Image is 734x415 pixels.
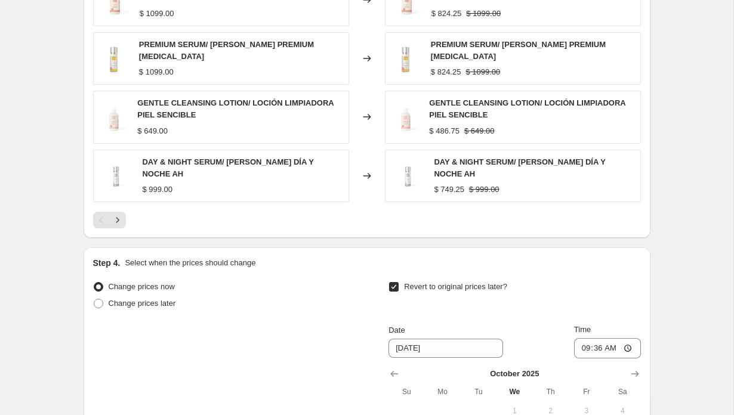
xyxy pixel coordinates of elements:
img: Premiumserum_80x.png [391,41,421,76]
input: 12:00 [574,338,641,358]
img: CLEANSING-LOTION_01_80x.jpg [391,99,420,135]
input: 10/15/2025 [388,339,503,358]
img: DAY-Y-NIGHT-SERUM_80x.jpg [391,158,425,194]
span: Revert to original prices later? [404,282,507,291]
span: DAY & NIGHT SERUM/ [PERSON_NAME] DÍA Y NOCHE AH [142,157,313,178]
nav: Pagination [93,212,126,228]
span: Th [537,387,563,397]
span: Change prices later [109,299,176,308]
span: Time [574,325,591,334]
img: CLEANSING-LOTION_01_80x.jpg [100,99,128,135]
button: Next [109,212,126,228]
div: $ 486.75 [429,125,459,137]
strike: $ 1099.00 [466,8,501,20]
p: Select when the prices should change [125,257,255,269]
th: Monday [425,382,461,401]
h2: Step 4. [93,257,121,269]
img: DAY-Y-NIGHT-SERUM_80x.jpg [100,158,133,194]
div: $ 1099.00 [139,66,174,78]
span: PREMIUM SERUM/ [PERSON_NAME] PREMIUM [MEDICAL_DATA] [139,40,314,61]
div: $ 649.00 [137,125,168,137]
th: Sunday [388,382,424,401]
div: $ 824.25 [431,8,462,20]
th: Saturday [605,382,640,401]
span: PREMIUM SERUM/ [PERSON_NAME] PREMIUM [MEDICAL_DATA] [431,40,606,61]
th: Wednesday [496,382,532,401]
strike: $ 649.00 [464,125,495,137]
button: Show next month, November 2025 [627,366,643,382]
th: Friday [569,382,605,401]
span: Change prices now [109,282,175,291]
div: $ 1099.00 [140,8,174,20]
span: Mo [430,387,456,397]
div: $ 824.25 [431,66,461,78]
span: Date [388,326,405,335]
div: $ 749.25 [434,184,464,196]
strike: $ 999.00 [469,184,499,196]
span: GENTLE CLEANSING LOTION/ LOCIÓN LIMPIADORA PIEL SENCIBLE [137,98,334,119]
span: Sa [609,387,636,397]
img: Premiumserum_80x.png [100,41,129,76]
th: Thursday [532,382,568,401]
span: DAY & NIGHT SERUM/ [PERSON_NAME] DÍA Y NOCHE AH [434,157,605,178]
button: Show previous month, September 2025 [386,366,403,382]
span: We [501,387,528,397]
div: $ 999.00 [142,184,172,196]
strike: $ 1099.00 [465,66,500,78]
span: Fr [573,387,600,397]
span: Su [393,387,420,397]
span: Tu [465,387,492,397]
th: Tuesday [461,382,496,401]
span: GENTLE CLEANSING LOTION/ LOCIÓN LIMPIADORA PIEL SENCIBLE [429,98,625,119]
